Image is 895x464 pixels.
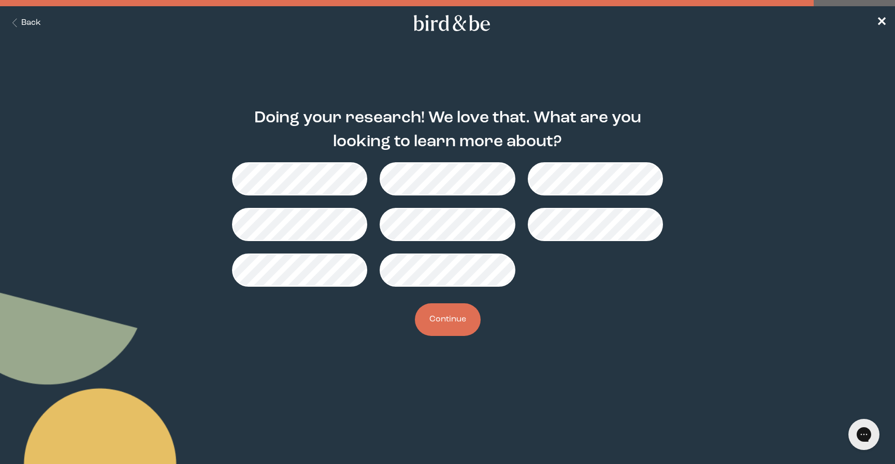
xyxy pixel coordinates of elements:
span: ✕ [876,17,887,29]
h2: Doing your research! We love that. What are you looking to learn more about? [232,106,663,154]
iframe: Gorgias live chat messenger [843,415,885,454]
button: Continue [415,303,481,336]
button: Back Button [8,17,41,29]
a: ✕ [876,14,887,32]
